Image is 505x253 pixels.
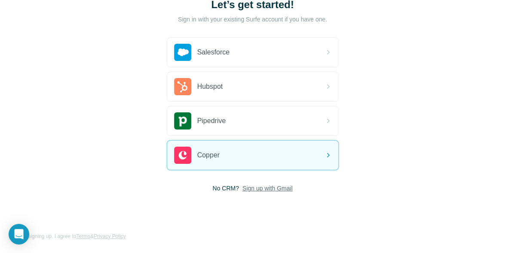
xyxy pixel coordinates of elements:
[9,224,29,244] div: Open Intercom Messenger
[94,233,126,239] a: Privacy Policy
[174,44,191,61] img: salesforce's logo
[21,232,126,240] span: By signing up, I agree to &
[197,150,220,160] span: Copper
[174,78,191,95] img: hubspot's logo
[178,15,327,24] p: Sign in with your existing Surfe account if you have one.
[174,147,191,164] img: copper's logo
[242,184,293,193] button: Sign up with Gmail
[212,184,239,193] span: No CRM?
[197,81,223,92] span: Hubspot
[174,112,191,130] img: pipedrive's logo
[76,233,90,239] a: Terms
[197,47,230,57] span: Salesforce
[197,116,226,126] span: Pipedrive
